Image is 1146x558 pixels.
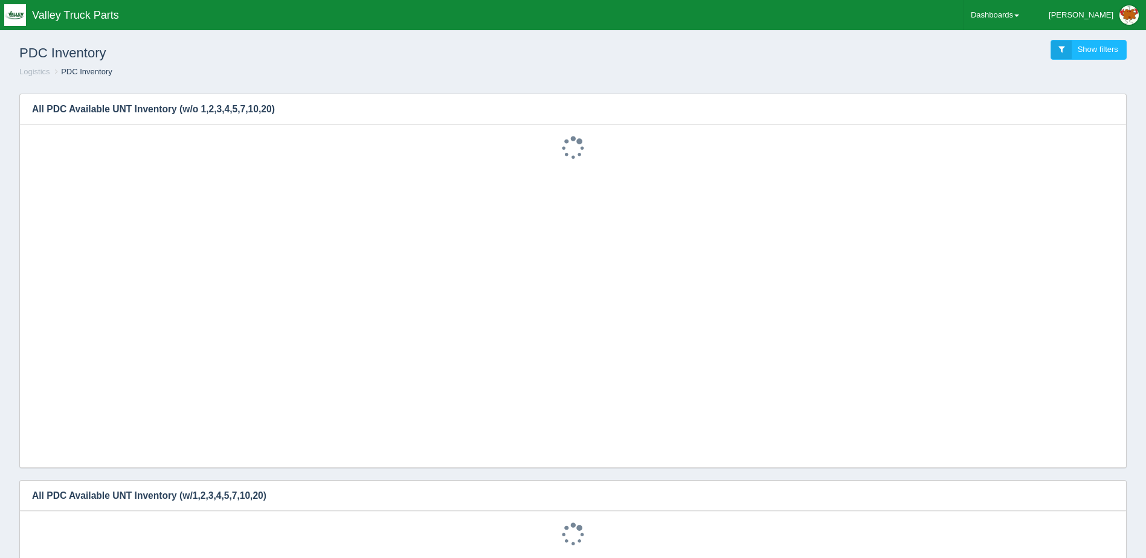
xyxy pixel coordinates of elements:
[1051,40,1127,60] a: Show filters
[20,481,1108,511] h3: All PDC Available UNT Inventory (w/1,2,3,4,5,7,10,20)
[1049,3,1113,27] div: [PERSON_NAME]
[1119,5,1139,25] img: Profile Picture
[1078,45,1118,54] span: Show filters
[32,9,119,21] span: Valley Truck Parts
[52,66,112,78] li: PDC Inventory
[20,94,1108,124] h3: All PDC Available UNT Inventory (w/o 1,2,3,4,5,7,10,20)
[19,40,573,66] h1: PDC Inventory
[19,67,50,76] a: Logistics
[4,4,26,26] img: q1blfpkbivjhsugxdrfq.png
